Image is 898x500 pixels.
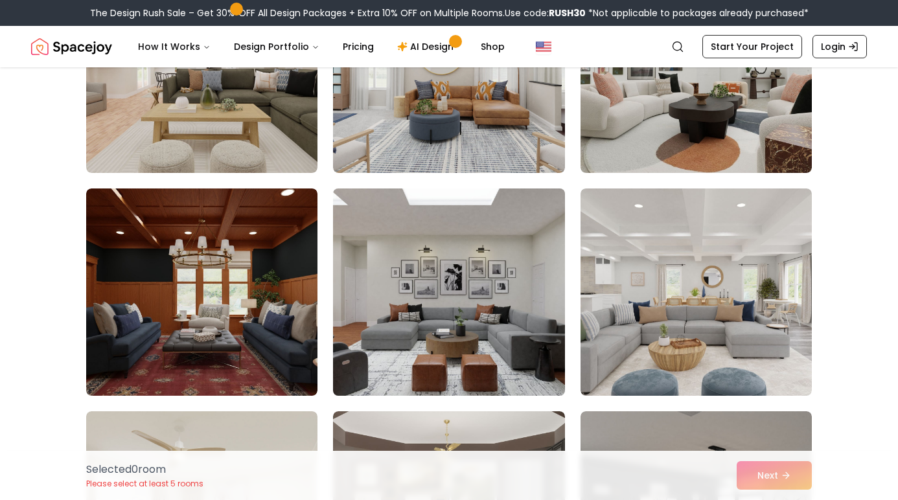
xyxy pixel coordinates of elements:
span: *Not applicable to packages already purchased* [586,6,809,19]
img: Room room-8 [327,183,570,401]
a: Spacejoy [31,34,112,60]
a: Pricing [332,34,384,60]
span: Use code: [505,6,586,19]
a: AI Design [387,34,468,60]
img: United States [536,39,551,54]
button: Design Portfolio [224,34,330,60]
nav: Global [31,26,867,67]
p: Please select at least 5 rooms [86,479,203,489]
a: Start Your Project [702,35,802,58]
img: Room room-7 [86,188,317,396]
b: RUSH30 [549,6,586,19]
a: Shop [470,34,515,60]
img: Spacejoy Logo [31,34,112,60]
div: The Design Rush Sale – Get 30% OFF All Design Packages + Extra 10% OFF on Multiple Rooms. [90,6,809,19]
nav: Main [128,34,515,60]
button: How It Works [128,34,221,60]
a: Login [812,35,867,58]
p: Selected 0 room [86,462,203,477]
img: Room room-9 [581,188,812,396]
